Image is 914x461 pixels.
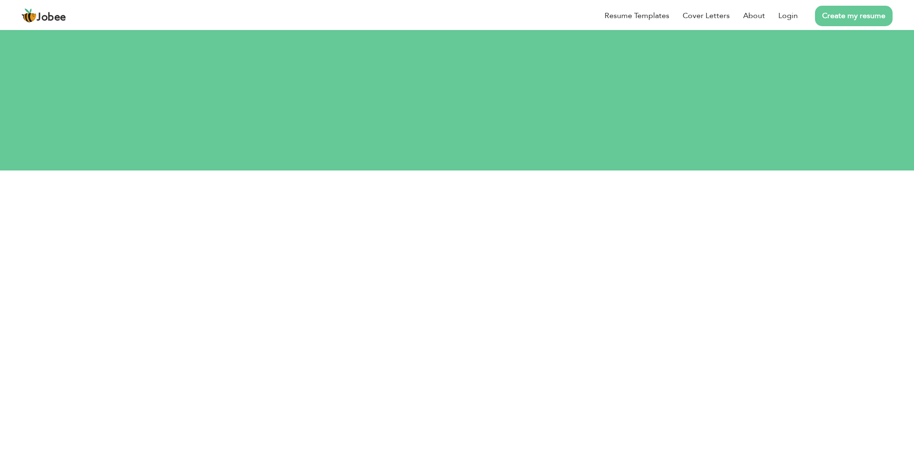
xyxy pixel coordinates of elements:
a: Jobee [21,8,66,23]
img: jobee.io [21,8,37,23]
a: About [743,10,765,21]
a: Create my resume [815,6,893,26]
a: Resume Templates [605,10,669,21]
a: Cover Letters [683,10,730,21]
span: Jobee [37,12,66,23]
a: Login [778,10,798,21]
